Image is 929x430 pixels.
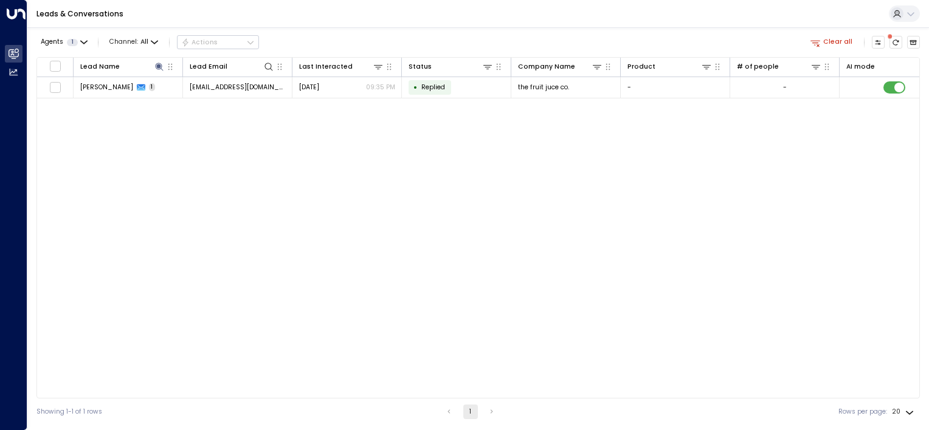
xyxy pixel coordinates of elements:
div: Lead Email [190,61,275,72]
p: 09:35 PM [366,83,395,92]
span: Dylan Beckwith [80,83,133,92]
nav: pagination navigation [441,404,500,419]
div: • [413,80,418,95]
div: Company Name [518,61,575,72]
button: Clear all [807,36,857,49]
span: the fruit juce co. [518,83,569,92]
span: dylanmbeckwith@gmail.com [190,83,286,92]
div: # of people [737,61,822,72]
span: Toggle select row [49,81,61,93]
span: Channel: [106,36,162,49]
a: Leads & Conversations [36,9,123,19]
button: Agents1 [36,36,91,49]
span: Replied [421,83,445,92]
div: Status [409,61,432,72]
span: Yesterday [299,83,319,92]
span: All [140,38,148,46]
div: Showing 1-1 of 1 rows [36,407,102,417]
div: Last Interacted [299,61,384,72]
div: Lead Email [190,61,227,72]
span: Toggle select all [49,60,61,72]
label: Rows per page: [838,407,887,417]
div: # of people [737,61,779,72]
div: 20 [892,404,916,419]
div: Last Interacted [299,61,353,72]
div: Lead Name [80,61,120,72]
button: page 1 [463,404,478,419]
div: - [783,83,787,92]
span: Agents [41,39,63,46]
button: Channel:All [106,36,162,49]
div: Lead Name [80,61,165,72]
td: - [621,77,730,98]
span: 1 [149,83,156,91]
div: Product [627,61,655,72]
div: Status [409,61,494,72]
div: Actions [181,38,218,47]
div: Button group with a nested menu [177,35,259,50]
button: Actions [177,35,259,50]
button: Customize [872,36,885,49]
span: There are new threads available. Refresh the grid to view the latest updates. [889,36,903,49]
div: Company Name [518,61,603,72]
button: Archived Leads [907,36,920,49]
div: AI mode [846,61,875,72]
div: Product [627,61,713,72]
span: 1 [67,39,78,46]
